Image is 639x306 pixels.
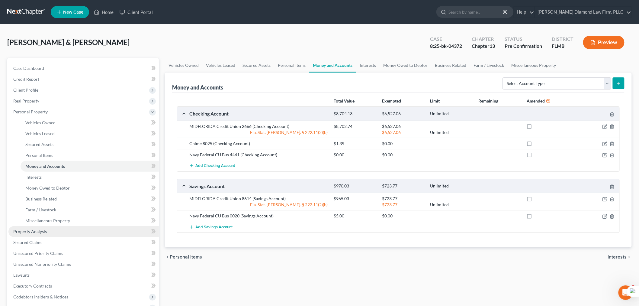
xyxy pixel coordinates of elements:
[7,38,130,47] span: [PERSON_NAME] & [PERSON_NAME]
[13,240,42,245] span: Secured Claims
[427,183,476,189] div: Unlimited
[379,213,427,219] div: $0.00
[21,215,159,226] a: Miscellaneous Property
[479,98,499,103] strong: Remaining
[514,7,534,18] a: Help
[331,196,379,202] div: $965.03
[25,120,56,125] span: Vehicles Owned
[239,58,274,73] a: Secured Assets
[356,58,380,73] a: Interests
[13,272,30,278] span: Lawsuits
[165,255,170,259] i: chevron_left
[8,226,159,237] a: Property Analysis
[186,110,331,117] div: Checking Account
[13,76,39,82] span: Credit Report
[21,128,159,139] a: Vehicles Leased
[618,285,633,300] iframe: Intercom live chat
[13,283,52,288] span: Executory Contracts
[8,270,159,281] a: Lawsuits
[379,129,427,135] div: $6,527.06
[25,131,55,136] span: Vehicles Leased
[535,7,631,18] a: [PERSON_NAME] Diamond Law Firm, PLLC
[627,255,632,259] i: chevron_right
[427,111,476,117] div: Unlimited
[21,194,159,204] a: Business Related
[379,111,427,117] div: $6,527.06
[8,237,159,248] a: Secured Claims
[13,87,38,93] span: Client Profile
[380,58,431,73] a: Money Owed to Debtor
[13,262,71,267] span: Unsecured Nonpriority Claims
[186,202,331,208] div: Fla. Stat. [PERSON_NAME]. § 222.11(2)(b)
[13,66,44,71] span: Case Dashboard
[13,294,68,299] span: Codebtors Insiders & Notices
[13,251,63,256] span: Unsecured Priority Claims
[552,43,573,50] div: FLMB
[25,218,70,223] span: Miscellaneous Property
[21,150,159,161] a: Personal Items
[8,74,159,85] a: Credit Report
[202,58,239,73] a: Vehicles Leased
[195,225,233,229] span: Add Savings Account
[331,152,379,158] div: $0.00
[165,58,202,73] a: Vehicles Owned
[8,248,159,259] a: Unsecured Priority Claims
[189,221,233,233] button: Add Savings Account
[274,58,309,73] a: Personal Items
[505,36,542,43] div: Status
[552,36,573,43] div: District
[13,98,39,103] span: Real Property
[331,123,379,129] div: $8,702.74
[379,141,427,147] div: $0.00
[170,255,202,259] span: Personal Items
[379,183,427,189] div: $723.77
[8,281,159,291] a: Executory Contracts
[431,58,470,73] a: Business Related
[91,7,117,18] a: Home
[21,139,159,150] a: Secured Assets
[631,285,636,290] span: 4
[334,98,355,103] strong: Total Value
[21,117,159,128] a: Vehicles Owned
[189,160,235,171] button: Add Checking Account
[186,152,331,158] div: Navy Federal CU Bus 4441 (Checking Account)
[448,6,504,18] input: Search by name...
[427,129,476,135] div: Unlimited
[21,183,159,194] a: Money Owed to Debtor
[331,111,379,117] div: $8,704.13
[508,58,560,73] a: Miscellaneous Property
[186,141,331,147] div: Chime 8025 (Checking Account)
[63,10,83,15] span: New Case
[379,123,427,129] div: $6,527.06
[470,58,508,73] a: Farm / Livestock
[505,43,542,50] div: Pre Confirmation
[21,161,159,172] a: Money and Accounts
[8,63,159,74] a: Case Dashboard
[382,98,401,103] strong: Exempted
[583,36,625,49] button: Preview
[25,185,70,190] span: Money Owed to Debtor
[430,36,462,43] div: Case
[331,141,379,147] div: $1.39
[472,43,495,50] div: Chapter
[379,196,427,202] div: $723.77
[25,142,53,147] span: Secured Assets
[186,196,331,202] div: MIDFLORIDA Credit Union 8614 (Savings Account)
[331,183,379,189] div: $970.03
[25,196,57,201] span: Business Related
[186,183,331,189] div: Savings Account
[25,207,56,212] span: Farm / Livestock
[472,36,495,43] div: Chapter
[165,255,202,259] button: chevron_left Personal Items
[331,213,379,219] div: $5.00
[13,229,47,234] span: Property Analysis
[186,129,331,135] div: Fla. Stat. [PERSON_NAME]. § 222.11(2)(b)
[186,123,331,129] div: MIDFLORIDA Credit Union 2666 (Checking Account)
[25,164,65,169] span: Money and Accounts
[21,172,159,183] a: Interests
[430,43,462,50] div: 8:25-bk-04372
[117,7,156,18] a: Client Portal
[186,213,331,219] div: Navy Federal CU Bus 0020 (Savings Account)
[13,109,48,114] span: Personal Property
[25,153,53,158] span: Personal Items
